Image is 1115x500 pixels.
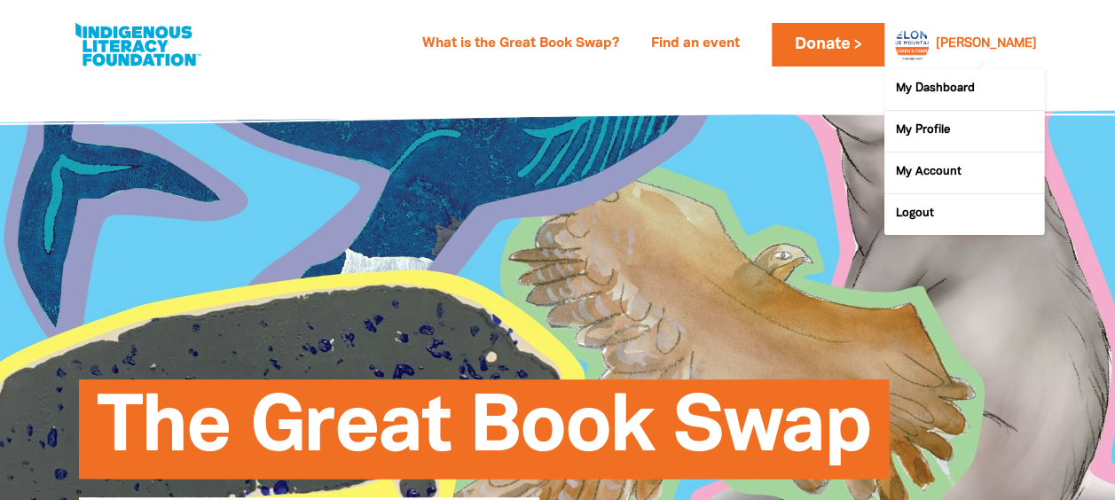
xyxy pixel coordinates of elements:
a: What is the Great Book Swap? [412,30,630,59]
a: [PERSON_NAME] [936,38,1037,51]
a: My Account [884,152,1044,193]
a: Find an event [640,30,750,59]
a: My Dashboard [884,69,1044,110]
span: The Great Book Swap [97,393,871,479]
a: Logout [884,194,1044,235]
a: Donate [772,23,883,66]
a: My Profile [884,111,1044,152]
